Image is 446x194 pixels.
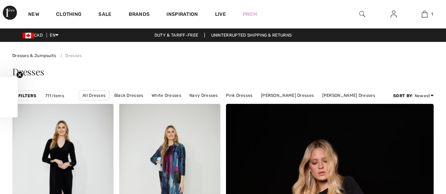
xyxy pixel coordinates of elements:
[98,11,111,19] a: Sale
[319,91,379,100] a: [PERSON_NAME] Dresses
[391,10,397,18] img: My Info
[12,65,44,78] span: Dresses
[18,93,36,99] strong: Filters
[129,11,150,19] a: Brands
[393,93,412,98] strong: Sort By
[257,91,317,100] a: [PERSON_NAME] Dresses
[23,33,34,38] img: Canadian Dollar
[57,53,82,58] a: Dresses
[401,141,439,159] iframe: Opens a widget where you can chat to one of our agents
[222,91,256,100] a: Pink Dresses
[50,33,59,38] span: EN
[56,11,81,19] a: Clothing
[193,100,228,109] a: Long Dresses
[79,90,109,100] a: All Dresses
[3,6,17,20] img: 1ère Avenue
[229,100,265,109] a: Short Dresses
[393,93,434,99] div: : Newest
[16,71,23,78] button: Close teaser
[215,11,226,18] a: Live
[422,10,428,18] img: My Bag
[385,10,402,19] a: Sign In
[409,10,440,18] a: 1
[148,91,185,100] a: White Dresses
[45,93,64,99] span: 711 items
[166,11,198,19] span: Inspiration
[111,91,147,100] a: Black Dresses
[23,33,45,38] span: CAD
[431,11,433,17] span: 1
[359,10,365,18] img: search the website
[243,11,257,18] a: Prom
[12,53,56,58] a: Dresses & Jumpsuits
[28,11,39,19] a: New
[186,91,221,100] a: Navy Dresses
